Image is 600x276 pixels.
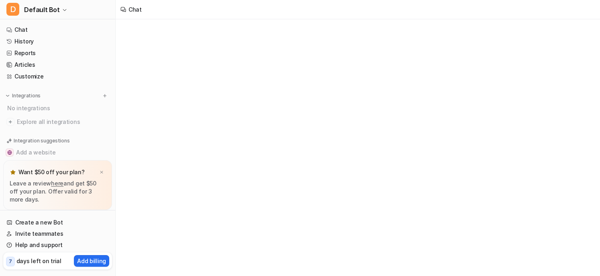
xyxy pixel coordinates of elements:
[9,258,12,265] p: 7
[17,115,109,128] span: Explore all integrations
[14,137,69,144] p: Integration suggestions
[6,3,19,16] span: D
[12,93,41,99] p: Integrations
[3,36,112,47] a: History
[10,179,106,204] p: Leave a review and get $50 off your plan. Offer valid for 3 more days.
[74,255,109,267] button: Add billing
[10,169,16,175] img: star
[77,257,106,265] p: Add billing
[3,92,43,100] button: Integrations
[18,168,85,176] p: Want $50 off your plan?
[3,59,112,70] a: Articles
[102,93,108,99] img: menu_add.svg
[3,217,112,228] a: Create a new Bot
[5,93,10,99] img: expand menu
[3,116,112,128] a: Explore all integrations
[3,228,112,239] a: Invite teammates
[51,180,63,187] a: here
[3,159,112,172] button: Add a PDF
[5,101,112,115] div: No integrations
[3,71,112,82] a: Customize
[7,150,12,155] img: Add a website
[3,146,112,159] button: Add a websiteAdd a website
[6,118,14,126] img: explore all integrations
[3,47,112,59] a: Reports
[3,239,112,251] a: Help and support
[99,170,104,175] img: x
[16,257,61,265] p: days left on trial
